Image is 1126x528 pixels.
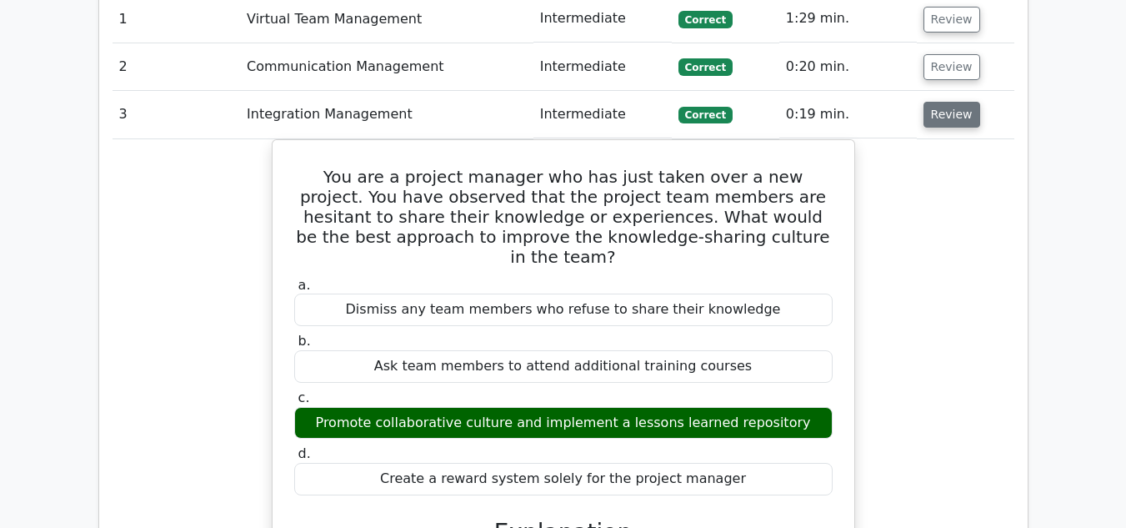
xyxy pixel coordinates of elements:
[298,277,311,293] span: a.
[113,91,241,138] td: 3
[298,445,311,461] span: d.
[779,43,917,91] td: 0:20 min.
[294,294,833,326] div: Dismiss any team members who refuse to share their knowledge
[678,11,733,28] span: Correct
[293,167,834,267] h5: You are a project manager who has just taken over a new project. You have observed that the proje...
[113,43,241,91] td: 2
[240,43,533,91] td: Communication Management
[533,91,672,138] td: Intermediate
[298,333,311,349] span: b.
[923,7,980,33] button: Review
[923,102,980,128] button: Review
[294,407,833,440] div: Promote collaborative culture and implement a lessons learned repository
[779,91,917,138] td: 0:19 min.
[678,58,733,75] span: Correct
[294,463,833,495] div: Create a reward system solely for the project manager
[533,43,672,91] td: Intermediate
[678,107,733,123] span: Correct
[240,91,533,138] td: Integration Management
[294,350,833,383] div: Ask team members to attend additional training courses
[298,390,310,405] span: c.
[923,54,980,80] button: Review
